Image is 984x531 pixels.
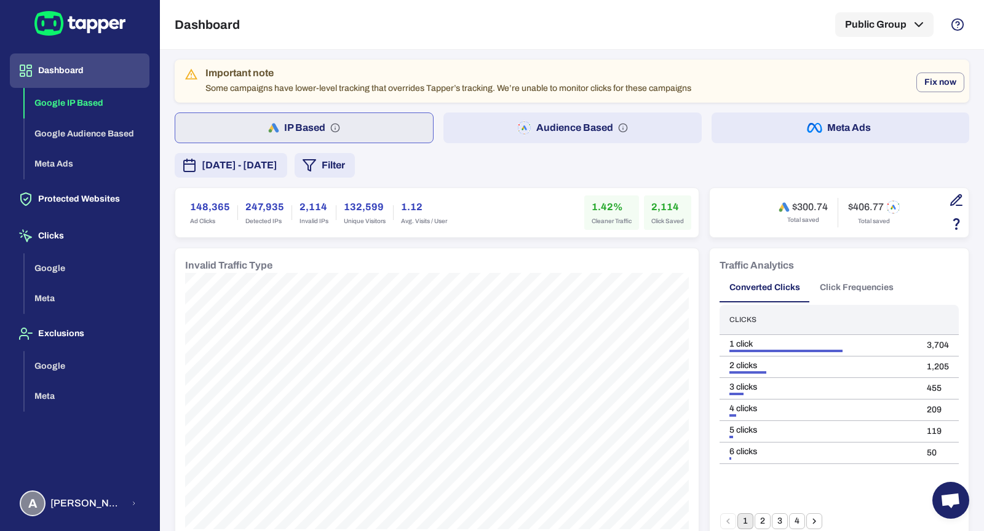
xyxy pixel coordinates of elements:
button: Go to next page [806,513,822,529]
span: Total saved [858,217,890,226]
span: Ad Clicks [190,217,230,226]
h6: 132,599 [344,200,386,214]
button: IP Based [175,112,434,143]
span: Total saved [787,216,819,224]
a: Meta [25,390,149,401]
a: Protected Websites [10,193,149,203]
button: Clicks [10,219,149,253]
td: 50 [917,442,959,464]
button: Exclusions [10,317,149,351]
div: Important note [205,67,691,79]
td: 3,704 [917,335,959,356]
button: Public Group [835,12,934,37]
span: Unique Visitors [344,217,386,226]
span: Invalid IPs [300,217,328,226]
button: Go to page 2 [755,513,771,529]
div: 3 clicks [729,382,907,393]
th: Clicks [720,305,917,335]
button: Protected Websites [10,182,149,216]
span: Detected IPs [245,217,284,226]
a: Clicks [10,230,149,240]
td: 455 [917,378,959,399]
span: Avg. Visits / User [401,217,447,226]
span: Cleaner Traffic [592,217,632,226]
span: Click Saved [651,217,684,226]
h6: $300.74 [792,201,828,213]
button: Meta [25,283,149,314]
div: Some campaigns have lower-level tracking that overrides Tapper’s tracking. We’re unable to monito... [205,63,691,99]
button: Filter [295,153,355,178]
a: Google Audience Based [25,127,149,138]
a: Meta Ads [25,158,149,168]
button: A[PERSON_NAME] [PERSON_NAME] Koutsogianni [10,486,149,521]
button: Google [25,253,149,284]
h6: Invalid Traffic Type [185,258,272,273]
h5: Dashboard [175,17,240,32]
h6: 247,935 [245,200,284,214]
div: 1 click [729,339,907,350]
h6: 2,114 [651,200,684,214]
button: Meta [25,381,149,412]
h6: 1.42% [592,200,632,214]
button: Estimation based on the quantity of invalid click x cost-per-click. [946,213,967,234]
button: Dashboard [10,53,149,88]
div: 5 clicks [729,425,907,436]
button: page 1 [737,513,753,529]
svg: IP based: Search, Display, and Shopping. [330,123,340,133]
div: 2 clicks [729,360,907,371]
span: [DATE] - [DATE] [202,158,277,173]
a: Google IP Based [25,97,149,108]
td: 1,205 [917,356,959,378]
a: Google [25,262,149,272]
nav: pagination navigation [720,513,823,529]
button: Go to page 3 [772,513,788,529]
h6: $406.77 [848,201,884,213]
div: Open chat [932,482,969,519]
a: Google [25,360,149,370]
button: Fix now [916,73,964,92]
button: Google IP Based [25,88,149,119]
button: Audience Based [443,112,701,143]
td: 119 [917,421,959,442]
a: Dashboard [10,65,149,75]
div: 6 clicks [729,446,907,457]
h6: 2,114 [300,200,328,214]
svg: Audience based: Search, Display, Shopping, Video Performance Max, Demand Generation [618,123,628,133]
button: Google [25,351,149,382]
td: 209 [917,399,959,421]
div: 4 clicks [729,403,907,414]
a: Exclusions [10,328,149,338]
button: Google Audience Based [25,119,149,149]
button: Click Frequencies [810,273,903,302]
button: Converted Clicks [720,273,810,302]
span: [PERSON_NAME] [PERSON_NAME] Koutsogianni [50,497,124,509]
button: Meta Ads [25,149,149,179]
button: [DATE] - [DATE] [175,153,287,178]
button: Meta Ads [712,112,969,143]
button: Go to page 4 [789,513,805,529]
h6: Traffic Analytics [720,258,794,273]
div: A [20,490,46,516]
h6: 1.12 [401,200,447,214]
a: Meta [25,293,149,303]
h6: 148,365 [190,200,230,214]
